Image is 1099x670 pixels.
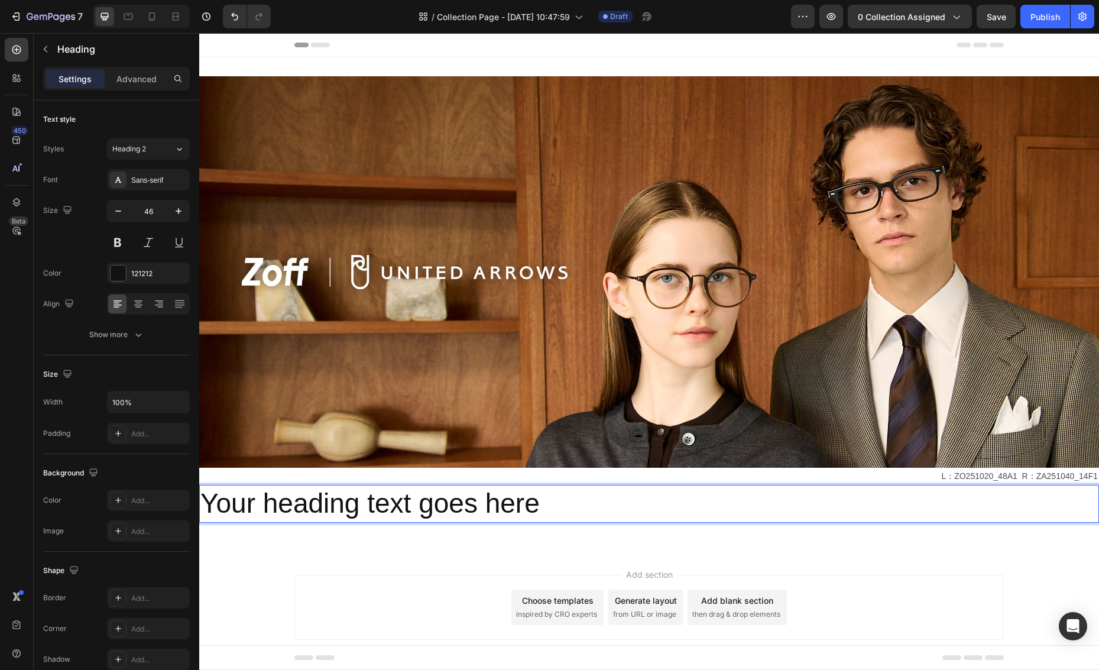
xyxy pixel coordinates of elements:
[107,138,190,160] button: Heading 2
[848,5,972,28] button: 0 collection assigned
[43,174,58,185] div: Font
[43,203,74,219] div: Size
[5,5,88,28] button: 7
[610,11,628,22] span: Draft
[199,33,1099,670] iframe: Design area
[1059,612,1087,640] div: Open Intercom Messenger
[43,268,61,279] div: Color
[493,576,581,587] span: then drag & drop elements
[432,11,435,23] span: /
[977,5,1016,28] button: Save
[43,114,76,125] div: Text style
[43,526,64,536] div: Image
[11,126,28,135] div: 450
[43,428,70,439] div: Padding
[1030,11,1060,23] div: Publish
[43,465,101,481] div: Background
[43,144,64,154] div: Styles
[131,593,187,604] div: Add...
[43,296,76,312] div: Align
[1020,5,1070,28] button: Publish
[416,561,478,574] div: Generate layout
[414,576,477,587] span: from URL or image
[43,397,63,407] div: Width
[112,144,146,154] span: Heading 2
[858,11,945,23] span: 0 collection assigned
[131,429,187,439] div: Add...
[323,561,394,574] div: Choose templates
[108,391,189,413] input: Auto
[89,329,144,341] div: Show more
[116,73,157,85] p: Advanced
[43,495,61,506] div: Color
[9,216,28,226] div: Beta
[987,12,1006,22] span: Save
[57,42,185,56] p: Heading
[77,9,83,24] p: 7
[43,654,70,665] div: Shadow
[43,623,67,634] div: Corner
[502,561,574,574] div: Add blank section
[43,367,74,383] div: Size
[59,73,92,85] p: Settings
[131,526,187,537] div: Add...
[131,624,187,635] div: Add...
[317,576,398,587] span: inspired by CRO experts
[43,593,66,603] div: Border
[131,655,187,665] div: Add...
[43,324,190,345] button: Show more
[422,535,478,548] span: Add section
[131,268,187,279] div: 121212
[223,5,271,28] div: Undo/Redo
[131,175,187,186] div: Sans-serif
[131,496,187,506] div: Add...
[437,11,570,23] span: Collection Page - [DATE] 10:47:59
[43,563,81,579] div: Shape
